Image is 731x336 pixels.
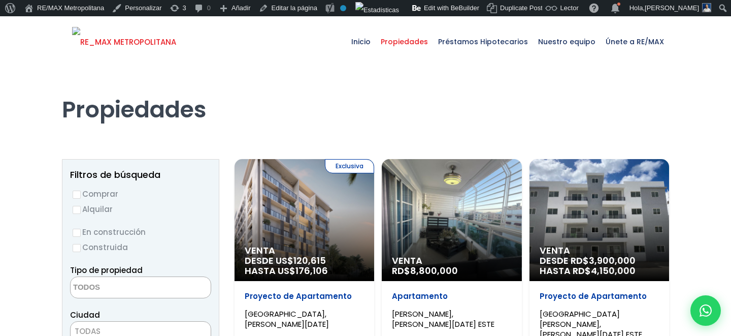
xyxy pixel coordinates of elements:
[589,254,636,267] span: 3,900,000
[245,266,364,276] span: HASTA US$
[346,16,376,67] a: Inicio
[70,310,100,320] span: Ciudad
[245,309,329,329] span: [GEOGRAPHIC_DATA], [PERSON_NAME][DATE]
[540,266,659,276] span: HASTA RD$
[392,264,458,277] span: RD$
[376,16,433,67] a: Propiedades
[73,206,81,214] input: Alquilar
[355,2,399,18] img: Visitas de 48 horas. Haz clic para ver más estadísticas del sitio.
[70,203,211,216] label: Alquilar
[245,246,364,256] span: Venta
[73,229,81,237] input: En construcción
[533,26,601,57] span: Nuestro equipo
[540,246,659,256] span: Venta
[295,264,328,277] span: 176,106
[71,277,169,299] textarea: Search
[73,244,81,252] input: Construida
[433,16,533,67] a: Préstamos Hipotecarios
[645,4,699,12] span: [PERSON_NAME]
[346,26,376,57] span: Inicio
[72,27,176,57] img: RE_MAX METROPOLITANA
[73,191,81,199] input: Comprar
[70,188,211,200] label: Comprar
[245,291,364,301] p: Proyecto de Apartamento
[410,264,458,277] span: 8,800,000
[392,309,494,329] span: [PERSON_NAME], [PERSON_NAME][DATE] ESTE
[70,226,211,238] label: En construcción
[540,256,659,276] span: DESDE RD$
[533,16,601,67] a: Nuestro equipo
[591,264,636,277] span: 4,150,000
[245,256,364,276] span: DESDE US$
[72,16,176,67] a: RE/MAX Metropolitana
[376,26,433,57] span: Propiedades
[340,5,346,11] div: No indexar
[70,241,211,254] label: Construida
[70,265,143,276] span: Tipo de propiedad
[62,68,669,124] h1: Propiedades
[392,256,511,266] span: Venta
[540,291,659,301] p: Proyecto de Apartamento
[325,159,374,173] span: Exclusiva
[392,291,511,301] p: Apartamento
[293,254,326,267] span: 120,615
[433,26,533,57] span: Préstamos Hipotecarios
[70,170,211,180] h2: Filtros de búsqueda
[601,16,669,67] a: Únete a RE/MAX
[601,26,669,57] span: Únete a RE/MAX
